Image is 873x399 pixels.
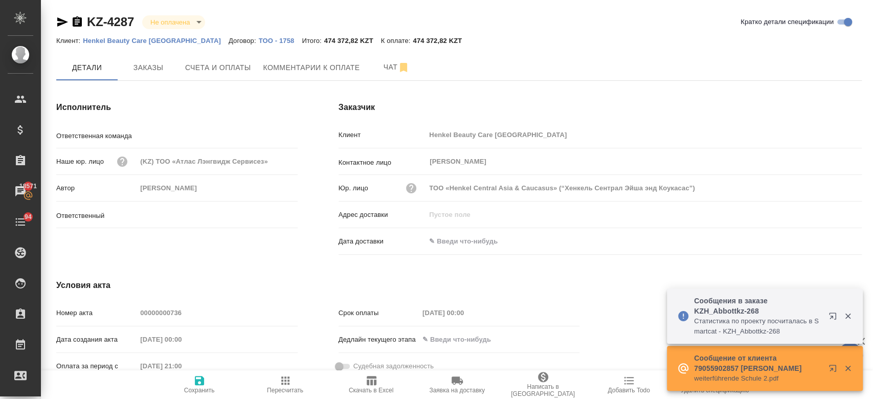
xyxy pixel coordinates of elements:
[339,335,419,345] p: Дедлайн текущего этапа
[419,305,508,320] input: Пустое поле
[56,157,104,167] p: Наше юр. лицо
[381,37,413,45] p: К оплате:
[3,209,38,235] a: 94
[608,387,650,394] span: Добавить Todo
[426,207,862,222] input: Пустое поле
[56,335,137,345] p: Дата создания акта
[349,387,393,394] span: Скачать в Excel
[185,61,251,74] span: Счета и оплаты
[184,387,215,394] span: Сохранить
[156,370,242,399] button: Сохранить
[87,15,134,29] a: KZ-4287
[339,101,862,114] h4: Заказчик
[292,214,294,216] button: Open
[397,61,410,74] svg: Отписаться
[328,370,414,399] button: Скачать в Excel
[506,383,580,397] span: Написать в [GEOGRAPHIC_DATA]
[822,306,847,330] button: Открыть в новой вкладке
[339,308,419,318] p: Срок оплаты
[426,127,862,142] input: Пустое поле
[124,61,173,74] span: Заказы
[147,18,193,27] button: Не оплачена
[694,296,822,316] p: Сообщения в заказе KZH_Abbottkz-268
[339,130,426,140] p: Клиент
[137,305,297,320] input: Пустое поле
[302,37,324,45] p: Итого:
[267,387,303,394] span: Пересчитать
[339,158,426,168] p: Контактное лицо
[83,36,229,45] a: Henkel Beauty Care [GEOGRAPHIC_DATA]
[419,332,508,347] input: ✎ Введи что-нибудь
[56,211,137,221] p: Ответственный
[56,279,579,292] h4: Условия акта
[62,61,111,74] span: Детали
[837,364,858,373] button: Закрыть
[56,131,137,141] p: Ответственная команда
[71,16,83,28] button: Скопировать ссылку
[142,15,205,29] div: Не оплачена
[353,361,434,371] span: Судебная задолженность
[56,16,69,28] button: Скопировать ссылку для ЯМессенджера
[426,234,515,249] input: ✎ Введи что-нибудь
[339,210,426,220] p: Адрес доставки
[137,181,297,195] input: Пустое поле
[372,61,421,74] span: Чат
[56,183,137,193] p: Автор
[3,179,38,204] a: 18571
[694,316,822,337] p: Cтатистика по проекту посчиталась в Smartcat - KZH_Abbottkz-268
[429,387,484,394] span: Заявка на доставку
[586,370,672,399] button: Добавить Todo
[339,236,426,247] p: Дата доставки
[259,36,302,45] a: ТОО - 1758
[414,370,500,399] button: Заявка на доставку
[137,359,226,373] input: Пустое поле
[339,183,368,193] p: Юр. лицо
[837,312,858,321] button: Закрыть
[500,370,586,399] button: Написать в [GEOGRAPHIC_DATA]
[694,353,822,373] p: Сообщение от клиента 79055902857 [PERSON_NAME]
[56,37,83,45] p: Клиент:
[413,37,469,45] p: 474 372,82 KZT
[229,37,259,45] p: Договор:
[242,370,328,399] button: Пересчитать
[694,373,822,384] p: weiterführende Schule 2.pdf
[137,332,226,347] input: Пустое поле
[83,37,229,45] p: Henkel Beauty Care [GEOGRAPHIC_DATA]
[741,17,834,27] span: Кратко детали спецификации
[324,37,381,45] p: 474 372,82 KZT
[259,37,302,45] p: ТОО - 1758
[18,212,38,222] span: 94
[822,358,847,383] button: Открыть в новой вкладке
[137,154,297,169] input: Пустое поле
[13,181,43,191] span: 18571
[56,361,137,371] p: Оплата за период с
[56,308,137,318] p: Номер акта
[263,61,360,74] span: Комментарии к оплате
[56,101,298,114] h4: Исполнитель
[426,181,862,195] input: Пустое поле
